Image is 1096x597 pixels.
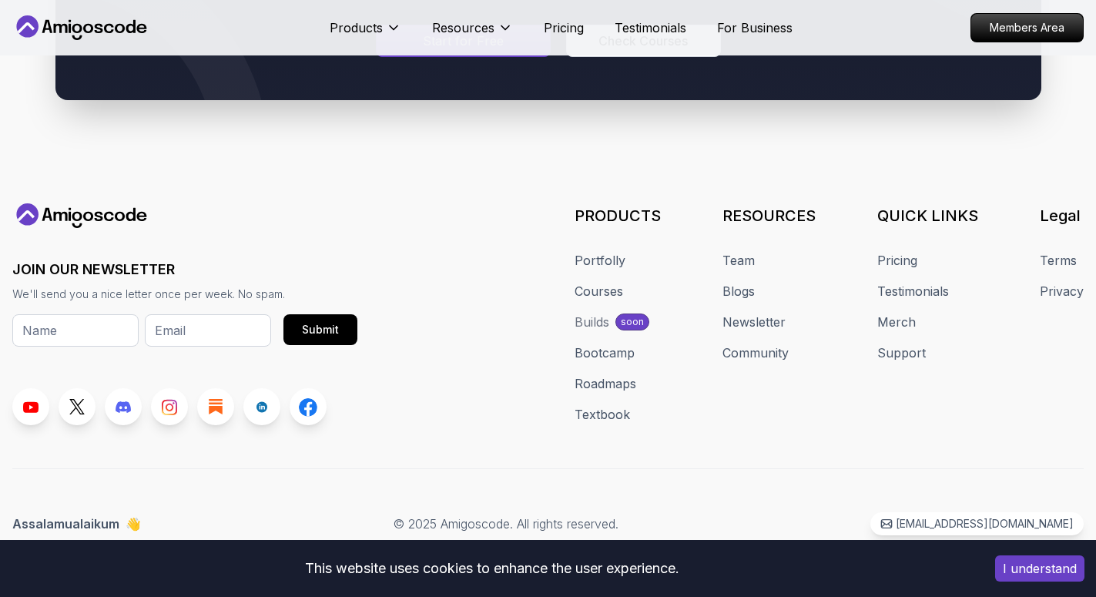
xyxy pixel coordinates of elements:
a: Testimonials [877,282,949,300]
a: Youtube link [12,388,49,425]
p: [EMAIL_ADDRESS][DOMAIN_NAME] [896,516,1074,532]
input: Email [145,314,271,347]
a: Instagram link [151,388,188,425]
a: Portfolly [575,251,625,270]
a: Textbook [575,405,630,424]
a: Pricing [544,18,584,37]
p: soon [621,316,644,328]
a: Merch [877,313,916,331]
p: Products [330,18,383,37]
a: Community [722,344,789,362]
p: © 2025 Amigoscode. All rights reserved. [394,515,618,533]
a: Testimonials [615,18,686,37]
a: Pricing [877,251,917,270]
p: Resources [432,18,494,37]
div: Builds [575,313,609,331]
p: We'll send you a nice letter once per week. No spam. [12,287,357,302]
input: Name [12,314,139,347]
div: Submit [302,322,339,337]
button: Accept cookies [995,555,1084,582]
h3: Legal [1040,205,1084,226]
h3: QUICK LINKS [877,205,978,226]
a: Discord link [105,388,142,425]
a: LinkedIn link [243,388,280,425]
button: Submit [283,314,357,345]
span: 👋 [126,515,141,533]
a: Twitter link [59,388,96,425]
a: Newsletter [722,313,786,331]
a: Courses [575,282,623,300]
p: Assalamualaikum [12,515,141,533]
div: This website uses cookies to enhance the user experience. [12,552,972,585]
a: [EMAIL_ADDRESS][DOMAIN_NAME] [870,512,1084,535]
button: Resources [432,18,513,49]
h3: RESOURCES [722,205,816,226]
a: Roadmaps [575,374,636,393]
a: Bootcamp [575,344,635,362]
a: Team [722,251,755,270]
h3: PRODUCTS [575,205,661,226]
p: Members Area [971,14,1083,42]
a: Members Area [970,13,1084,42]
a: Facebook link [290,388,327,425]
button: Products [330,18,401,49]
a: Support [877,344,926,362]
a: Blogs [722,282,755,300]
a: For Business [717,18,793,37]
a: Blog link [197,388,234,425]
a: Privacy [1040,282,1084,300]
a: Terms [1040,251,1077,270]
h3: JOIN OUR NEWSLETTER [12,259,357,280]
